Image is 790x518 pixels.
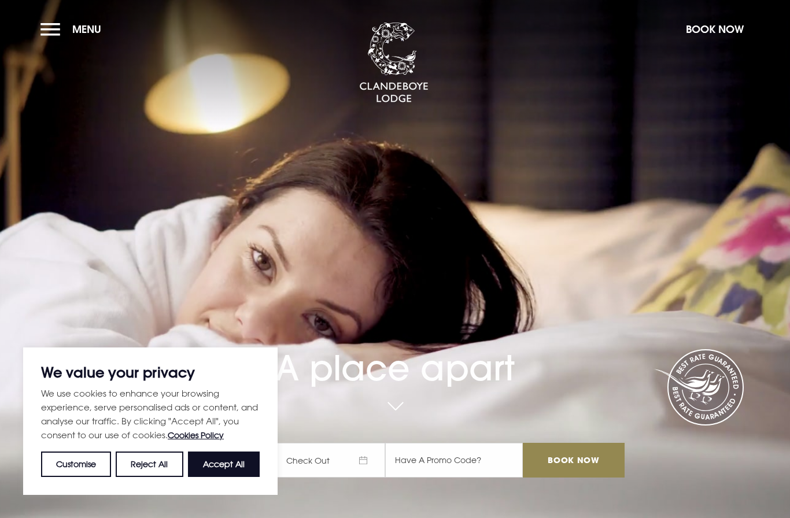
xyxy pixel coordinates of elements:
a: Cookies Policy [168,430,224,440]
button: Customise [41,452,111,477]
input: Book Now [523,443,625,478]
img: Clandeboye Lodge [359,23,429,103]
button: Reject All [116,452,183,477]
p: We value your privacy [41,365,260,379]
span: Check Out [275,443,385,478]
button: Menu [40,17,107,42]
button: Accept All [188,452,260,477]
input: Have A Promo Code? [385,443,523,478]
span: Menu [72,23,101,36]
p: We use cookies to enhance your browsing experience, serve personalised ads or content, and analys... [41,386,260,442]
h1: A place apart [165,316,625,388]
div: We value your privacy [23,347,278,495]
button: Book Now [680,17,750,42]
